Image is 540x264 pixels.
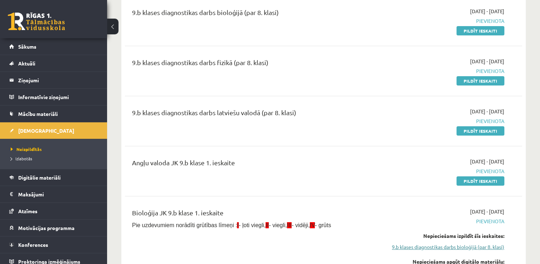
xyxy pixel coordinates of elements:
span: [DATE] - [DATE] [470,8,504,15]
span: Pievienota [387,67,504,75]
span: I [237,222,238,228]
span: III [287,222,292,228]
span: Sākums [18,43,36,50]
span: Atzīmes [18,208,37,214]
span: II [266,222,269,228]
span: [DEMOGRAPHIC_DATA] [18,127,74,134]
a: Digitālie materiāli [9,169,98,186]
a: Pildīt ieskaiti [456,126,504,136]
a: Motivācijas programma [9,220,98,236]
div: Bioloģija JK 9.b klase 1. ieskaite [132,208,377,221]
a: Konferences [9,236,98,253]
a: Atzīmes [9,203,98,219]
a: Pildīt ieskaiti [456,176,504,186]
span: Izlabotās [11,156,32,161]
span: Pievienota [387,167,504,175]
a: Pildīt ieskaiti [456,76,504,85]
span: Pievienota [387,117,504,125]
legend: Ziņojumi [18,72,98,88]
a: Sākums [9,38,98,55]
span: IV [310,222,315,228]
span: Pievienota [387,17,504,25]
span: Mācību materiāli [18,111,58,117]
div: 9.b klases diagnostikas darbs fizikā (par 8. klasi) [132,58,377,71]
div: 9.b klases diagnostikas darbs latviešu valodā (par 8. klasi) [132,108,377,121]
span: [DATE] - [DATE] [470,108,504,115]
div: Nepieciešams izpildīt šīs ieskaites: [387,232,504,240]
a: 9.b klases diagnostikas darbs bioloģijā (par 8. klasi) [387,243,504,251]
a: Izlabotās [11,155,100,162]
a: Maksājumi [9,186,98,202]
a: Pildīt ieskaiti [456,26,504,35]
span: Pie uzdevumiem norādīti grūtības līmeņi : - ļoti viegli, - viegli, - vidēji, - grūts [132,222,331,228]
span: Aktuāli [18,60,35,67]
span: Konferences [18,241,48,248]
span: Motivācijas programma [18,225,75,231]
a: [DEMOGRAPHIC_DATA] [9,122,98,139]
a: Neizpildītās [11,146,100,152]
a: Aktuāli [9,55,98,72]
a: Informatīvie ziņojumi [9,89,98,105]
legend: Informatīvie ziņojumi [18,89,98,105]
span: Neizpildītās [11,146,42,152]
span: [DATE] - [DATE] [470,208,504,215]
a: Mācību materiāli [9,106,98,122]
span: [DATE] - [DATE] [470,58,504,65]
span: Pievienota [387,217,504,225]
div: 9.b klases diagnostikas darbs bioloģijā (par 8. klasi) [132,8,377,21]
a: Rīgas 1. Tālmācības vidusskola [8,13,65,30]
div: Angļu valoda JK 9.b klase 1. ieskaite [132,158,377,171]
a: Ziņojumi [9,72,98,88]
span: Digitālie materiāli [18,174,61,181]
span: [DATE] - [DATE] [470,158,504,165]
legend: Maksājumi [18,186,98,202]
